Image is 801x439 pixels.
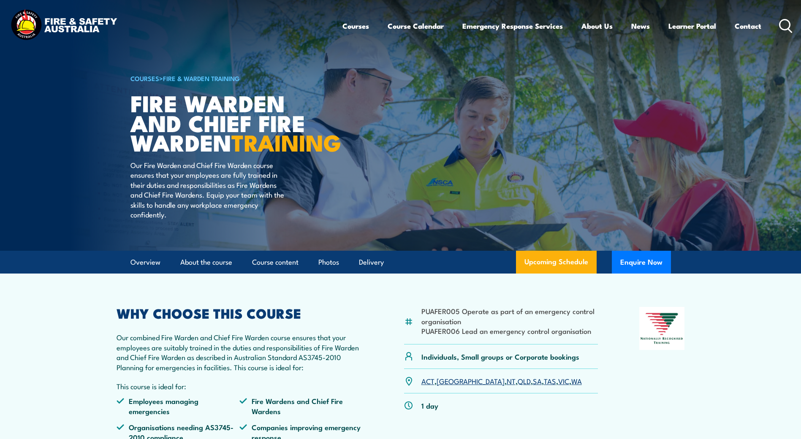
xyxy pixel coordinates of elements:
[516,251,597,274] a: Upcoming Schedule
[544,376,556,386] a: TAS
[130,93,339,152] h1: Fire Warden and Chief Fire Warden
[558,376,569,386] a: VIC
[668,15,716,37] a: Learner Portal
[239,396,363,416] li: Fire Wardens and Chief Fire Wardens
[130,73,339,83] h6: >
[437,376,505,386] a: [GEOGRAPHIC_DATA]
[612,251,671,274] button: Enquire Now
[421,306,598,326] li: PUAFER005 Operate as part of an emergency control organisation
[421,352,579,361] p: Individuals, Small groups or Corporate bookings
[388,15,444,37] a: Course Calendar
[180,251,232,274] a: About the course
[130,160,285,219] p: Our Fire Warden and Chief Fire Warden course ensures that your employees are fully trained in the...
[421,326,598,336] li: PUAFER006 Lead an emergency control organisation
[117,396,240,416] li: Employees managing emergencies
[462,15,563,37] a: Emergency Response Services
[421,376,434,386] a: ACT
[117,307,363,319] h2: WHY CHOOSE THIS COURSE
[130,73,159,83] a: COURSES
[639,307,685,350] img: Nationally Recognised Training logo.
[318,251,339,274] a: Photos
[117,332,363,372] p: Our combined Fire Warden and Chief Fire Warden course ensures that your employees are suitably tr...
[533,376,542,386] a: SA
[507,376,516,386] a: NT
[421,376,582,386] p: , , , , , , ,
[518,376,531,386] a: QLD
[631,15,650,37] a: News
[163,73,240,83] a: Fire & Warden Training
[252,251,299,274] a: Course content
[231,124,341,159] strong: TRAINING
[735,15,761,37] a: Contact
[342,15,369,37] a: Courses
[117,381,363,391] p: This course is ideal for:
[130,251,160,274] a: Overview
[359,251,384,274] a: Delivery
[571,376,582,386] a: WA
[581,15,613,37] a: About Us
[421,401,438,410] p: 1 day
